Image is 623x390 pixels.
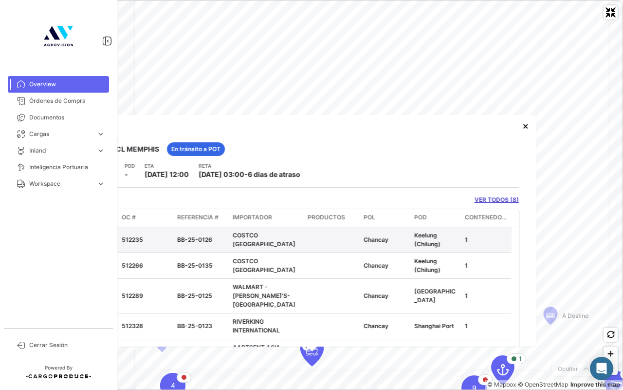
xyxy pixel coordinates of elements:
datatable-header-cell: Importador [229,209,304,227]
div: BB-25-0126 [177,235,225,244]
span: Inland [29,146,92,155]
span: Inteligencia Portuaria [29,163,105,172]
span: [GEOGRAPHIC_DATA] [414,288,456,304]
span: - [125,170,128,179]
span: [DATE] 12:00 [145,170,189,178]
a: Órdenes de Compra [8,93,109,109]
datatable-header-cell: POD [410,209,461,227]
span: WALMART - [PERSON_NAME]'S-[GEOGRAPHIC_DATA] [233,283,295,308]
div: BB-25-0135 [177,261,225,270]
div: 1 [465,322,508,331]
a: Map feedback [570,381,620,388]
button: Close popup [516,116,535,136]
span: Importador [233,213,272,222]
span: COSTCO [GEOGRAPHIC_DATA] [233,232,295,248]
span: Contenedores [465,213,508,222]
span: expand_more [96,130,105,138]
a: Inteligencia Portuaria [8,159,109,175]
app-card-info-title: POD [125,162,135,170]
span: RIVERKING INTERNATIONAL [233,318,280,334]
div: 512266 [122,261,169,270]
span: Chancay [364,236,388,243]
span: Cargas [29,130,92,138]
a: Mapbox [487,381,516,388]
img: 4b7f8542-3a82-4138-a362-aafd166d3a59.jpg [34,12,83,60]
span: expand_more [96,179,105,188]
span: Chancay [364,262,388,269]
span: Productos [308,213,346,222]
span: Documentos [29,113,105,122]
div: 1 [465,261,508,270]
span: Overview [29,80,105,89]
a: Overview [8,76,109,93]
span: AARTSENT ASIA [GEOGRAPHIC_DATA] [233,344,295,360]
span: Chancay [364,292,388,299]
button: Exit fullscreen [604,5,618,19]
span: Cerrar Sesión [29,341,105,350]
span: Referencia # [177,213,219,222]
datatable-header-cell: OC # [118,209,173,227]
div: BB-25-0123 [177,322,225,331]
span: OOCL MEMPHIS [105,144,159,154]
span: Keelung (Chilung) [414,232,440,248]
div: BB-25-0125 [177,292,225,300]
div: 512235 [122,235,169,244]
span: Chancay [364,322,388,330]
span: COSTCO [GEOGRAPHIC_DATA] [233,257,295,273]
span: En tránsito a POT [171,145,220,154]
span: Shanghai Port [414,322,454,330]
a: Documentos [8,109,109,126]
span: [DATE] 03:00 [199,170,244,178]
app-card-info-title: Nave [105,136,159,144]
button: Zoom in [604,347,618,361]
datatable-header-cell: POL [360,209,410,227]
span: Workspace [29,179,92,188]
div: Map marker [300,337,324,366]
a: VER TODOS (8) [475,195,519,204]
span: Órdenes de Compra [29,97,105,105]
span: 1 [519,354,522,363]
datatable-header-cell: Referencia # [173,209,229,227]
div: 512289 [122,292,169,300]
div: 1 [465,292,508,300]
span: - [244,170,248,178]
app-card-info-title: RETA [199,162,300,170]
span: POD [414,213,427,222]
div: 512328 [122,322,169,331]
datatable-header-cell: Productos [304,209,360,227]
datatable-header-cell: Contenedores [461,209,512,227]
div: Abrir Intercom Messenger [590,357,613,380]
span: expand_more [96,146,105,155]
span: OC # [122,213,136,222]
div: Map marker [491,355,514,385]
a: OpenStreetMap [518,381,568,388]
div: 1 [465,235,508,244]
span: POL [364,213,375,222]
span: Keelung (Chilung) [414,257,440,273]
span: 6 dias de atraso [248,170,300,178]
app-card-info-title: ETA [145,162,189,170]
